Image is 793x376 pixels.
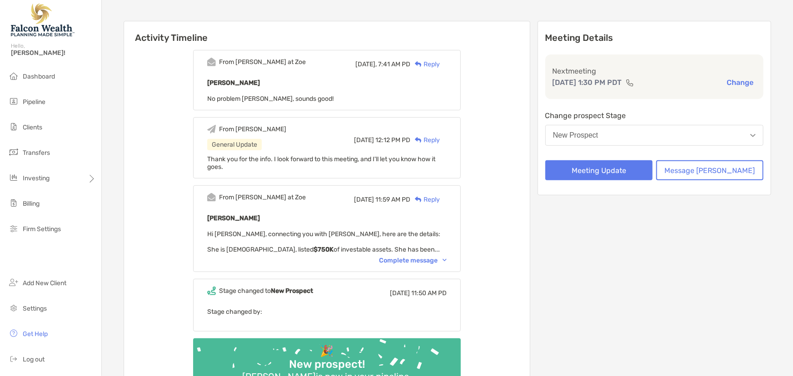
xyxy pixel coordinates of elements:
[23,356,45,363] span: Log out
[207,193,216,202] img: Event icon
[545,32,763,44] p: Meeting Details
[355,60,377,68] span: [DATE],
[8,147,19,158] img: transfers icon
[378,60,410,68] span: 7:41 AM PD
[23,124,42,131] span: Clients
[11,49,96,57] span: [PERSON_NAME]!
[219,193,306,201] div: From [PERSON_NAME] at Zoe
[415,137,422,143] img: Reply icon
[8,198,19,208] img: billing icon
[23,149,50,157] span: Transfers
[8,96,19,107] img: pipeline icon
[207,230,440,253] span: Hi [PERSON_NAME], connecting you with [PERSON_NAME], here are the details: She is [DEMOGRAPHIC_DA...
[124,21,530,43] h6: Activity Timeline
[626,79,634,86] img: communication type
[545,125,763,146] button: New Prospect
[23,305,47,312] span: Settings
[219,58,306,66] div: From [PERSON_NAME] at Zoe
[23,200,40,208] span: Billing
[207,79,260,87] b: [PERSON_NAME]
[207,214,260,222] b: [PERSON_NAME]
[207,155,435,171] span: Thank you for the info. I look forward to this meeting, and I'll let you know how it goes.
[207,125,216,134] img: Event icon
[553,131,598,139] div: New Prospect
[415,61,422,67] img: Reply icon
[23,73,55,80] span: Dashboard
[750,134,756,137] img: Open dropdown arrow
[314,246,334,253] strong: $750K
[219,125,286,133] div: From [PERSON_NAME]
[354,196,374,203] span: [DATE]
[23,279,66,287] span: Add New Client
[285,358,369,371] div: New prospect!
[23,330,48,338] span: Get Help
[410,195,440,204] div: Reply
[545,110,763,121] p: Change prospect Stage
[8,353,19,364] img: logout icon
[379,257,447,264] div: Complete message
[23,225,61,233] span: Firm Settings
[553,65,756,77] p: Next meeting
[354,136,374,144] span: [DATE]
[207,306,447,317] p: Stage changed by:
[11,4,75,36] img: Falcon Wealth Planning Logo
[316,345,337,358] div: 🎉
[656,160,763,180] button: Message [PERSON_NAME]
[207,287,216,295] img: Event icon
[375,196,410,203] span: 11:59 AM PD
[410,59,440,69] div: Reply
[8,121,19,132] img: clients icon
[8,223,19,234] img: firm-settings icon
[207,139,262,150] div: General Update
[8,172,19,183] img: investing icon
[443,259,447,262] img: Chevron icon
[207,58,216,66] img: Event icon
[375,136,410,144] span: 12:12 PM PD
[207,95,334,103] span: No problem [PERSON_NAME], sounds good!
[553,77,622,88] p: [DATE] 1:30 PM PDT
[8,302,19,313] img: settings icon
[390,289,410,297] span: [DATE]
[410,135,440,145] div: Reply
[23,174,50,182] span: Investing
[415,197,422,203] img: Reply icon
[8,70,19,81] img: dashboard icon
[271,287,313,295] b: New Prospect
[8,277,19,288] img: add_new_client icon
[8,328,19,339] img: get-help icon
[545,160,653,180] button: Meeting Update
[23,98,45,106] span: Pipeline
[219,287,313,295] div: Stage changed to
[411,289,447,297] span: 11:50 AM PD
[724,78,756,87] button: Change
